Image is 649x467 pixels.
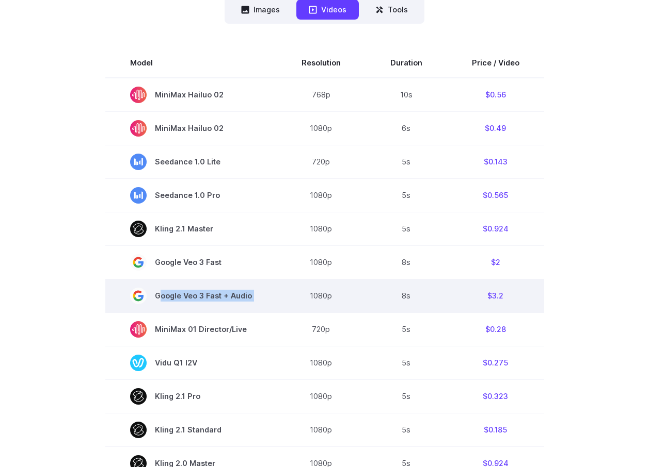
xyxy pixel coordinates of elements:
[130,288,252,304] span: Google Veo 3 Fast + Audio
[366,312,447,346] td: 5s
[366,212,447,245] td: 5s
[130,154,252,170] span: Seedance 1.0 Lite
[105,48,277,77] th: Model
[130,254,252,271] span: Google Veo 3 Fast
[277,212,366,245] td: 1080p
[277,111,366,145] td: 1080p
[447,346,544,379] td: $0.275
[130,87,252,103] span: MiniMax Hailuo 02
[366,279,447,312] td: 8s
[366,48,447,77] th: Duration
[277,48,366,77] th: Resolution
[130,120,252,137] span: MiniMax Hailuo 02
[277,78,366,112] td: 768p
[277,346,366,379] td: 1080p
[366,78,447,112] td: 10s
[447,279,544,312] td: $3.2
[366,111,447,145] td: 6s
[366,178,447,212] td: 5s
[130,355,252,371] span: Vidu Q1 I2V
[447,145,544,178] td: $0.143
[447,111,544,145] td: $0.49
[130,388,252,405] span: Kling 2.1 Pro
[447,312,544,346] td: $0.28
[277,413,366,446] td: 1080p
[366,379,447,413] td: 5s
[366,145,447,178] td: 5s
[447,78,544,112] td: $0.56
[447,212,544,245] td: $0.924
[447,245,544,279] td: $2
[277,145,366,178] td: 720p
[277,279,366,312] td: 1080p
[130,221,252,237] span: Kling 2.1 Master
[447,48,544,77] th: Price / Video
[277,312,366,346] td: 720p
[447,413,544,446] td: $0.185
[366,245,447,279] td: 8s
[447,379,544,413] td: $0.323
[277,379,366,413] td: 1080p
[277,245,366,279] td: 1080p
[130,187,252,204] span: Seedance 1.0 Pro
[366,346,447,379] td: 5s
[130,321,252,338] span: MiniMax 01 Director/Live
[447,178,544,212] td: $0.565
[277,178,366,212] td: 1080p
[130,422,252,438] span: Kling 2.1 Standard
[366,413,447,446] td: 5s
